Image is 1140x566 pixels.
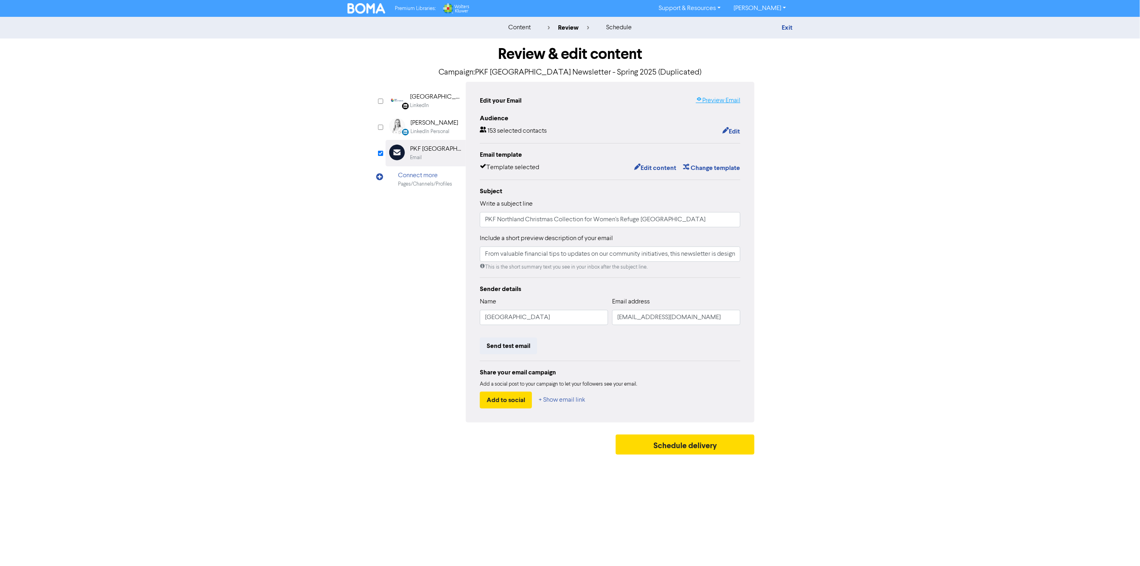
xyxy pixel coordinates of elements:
[410,128,449,135] div: LinkedIn Personal
[410,102,429,109] div: LinkedIn
[410,118,458,128] div: [PERSON_NAME]
[683,163,740,173] button: Change template
[612,297,650,307] label: Email address
[389,118,405,134] img: LinkedinPersonal
[634,163,677,173] button: Edit content
[410,144,461,154] div: PKF [GEOGRAPHIC_DATA]
[480,297,496,307] label: Name
[480,96,521,105] div: Edit your Email
[480,234,613,243] label: Include a short preview description of your email
[480,199,533,209] label: Write a subject line
[480,150,740,160] div: Email template
[398,171,452,180] div: Connect more
[480,263,740,271] div: This is the short summary text you see in your inbox after the subject line.
[538,392,586,408] button: + Show email link
[386,140,466,166] div: PKF [GEOGRAPHIC_DATA]Email
[480,368,740,377] div: Share your email campaign
[480,113,740,123] div: Audience
[782,24,792,32] a: Exit
[480,126,547,137] div: 153 selected contacts
[395,6,436,11] span: Premium Libraries:
[410,92,461,102] div: [GEOGRAPHIC_DATA]
[1100,528,1140,566] iframe: Chat Widget
[389,92,405,108] img: Linkedin
[606,23,632,32] div: schedule
[386,114,466,140] div: LinkedinPersonal [PERSON_NAME]LinkedIn Personal
[386,88,466,114] div: Linkedin [GEOGRAPHIC_DATA]LinkedIn
[386,45,754,63] h1: Review & edit content
[398,180,452,188] div: Pages/Channels/Profiles
[652,2,727,15] a: Support & Resources
[480,380,740,388] div: Add a social post to your campaign to let your followers see your email.
[616,435,754,455] button: Schedule delivery
[480,392,532,408] button: Add to social
[410,154,422,162] div: Email
[548,23,589,32] div: review
[480,186,740,196] div: Subject
[696,96,740,105] a: Preview Email
[348,3,385,14] img: BOMA Logo
[480,284,740,294] div: Sender details
[722,126,740,137] button: Edit
[480,338,537,354] button: Send test email
[508,23,531,32] div: content
[480,163,539,173] div: Template selected
[727,2,792,15] a: [PERSON_NAME]
[386,67,754,79] p: Campaign: PKF [GEOGRAPHIC_DATA] Newsletter - Spring 2025 (Duplicated)
[386,166,466,192] div: Connect morePages/Channels/Profiles
[442,3,469,14] img: Wolters Kluwer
